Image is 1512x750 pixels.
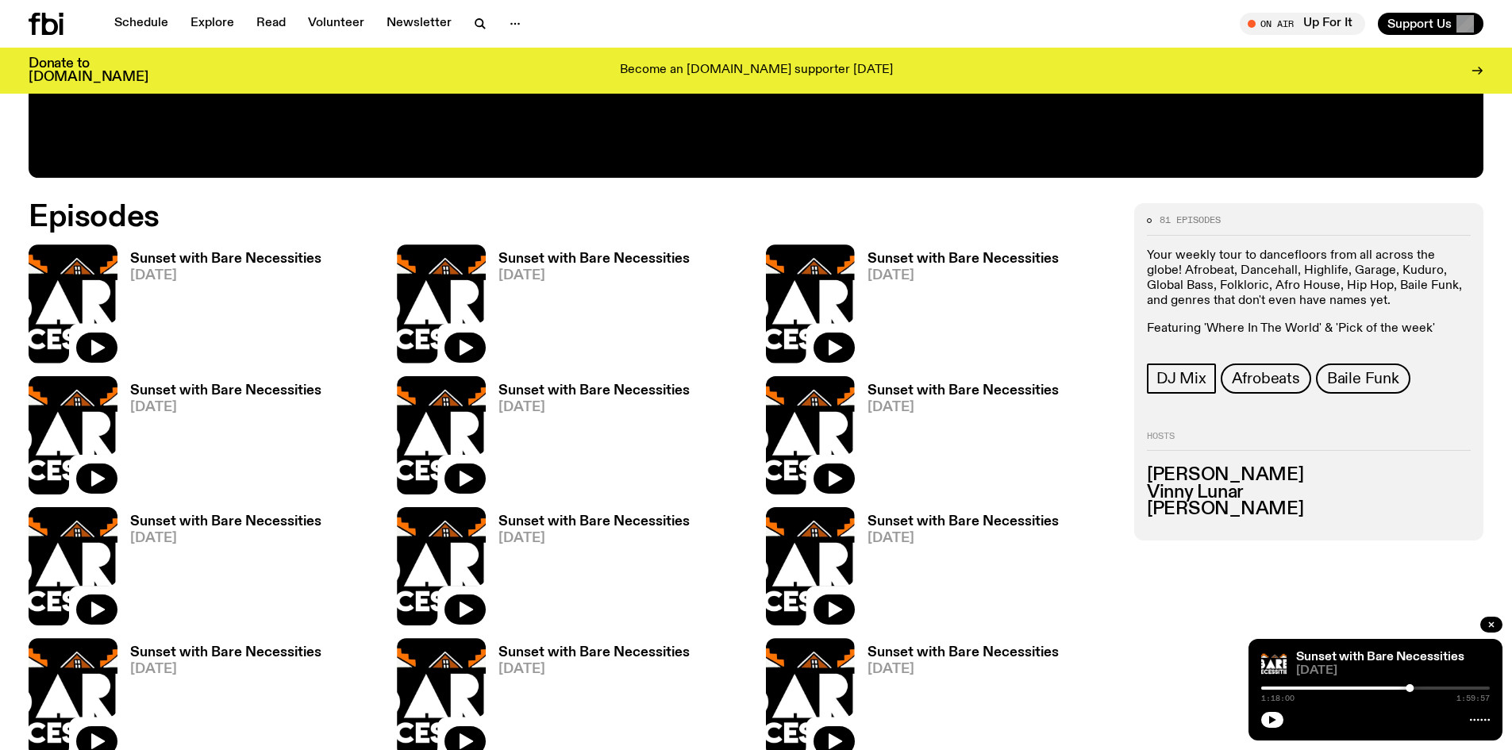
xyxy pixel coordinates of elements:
span: [DATE] [868,532,1059,545]
h3: [PERSON_NAME] [1147,501,1471,518]
span: [DATE] [868,663,1059,676]
span: [DATE] [130,401,321,414]
a: Newsletter [377,13,461,35]
button: Support Us [1378,13,1483,35]
h3: Sunset with Bare Necessities [868,252,1059,266]
a: Sunset with Bare Necessities[DATE] [486,384,690,494]
a: DJ Mix [1147,363,1216,394]
span: 1:18:00 [1261,694,1295,702]
h3: Vinny Lunar [1147,484,1471,502]
img: Bare Necessities [766,376,855,494]
a: Explore [181,13,244,35]
a: Volunteer [298,13,374,35]
a: Read [247,13,295,35]
h3: Sunset with Bare Necessities [498,515,690,529]
a: Afrobeats [1221,363,1311,394]
h2: Episodes [29,203,992,232]
button: On AirUp For It [1240,13,1365,35]
img: Bare Necessities [1261,652,1287,677]
img: Bare Necessities [766,244,855,363]
span: [DATE] [130,269,321,283]
h2: Hosts [1147,432,1471,451]
span: [DATE] [498,663,690,676]
span: [DATE] [868,401,1059,414]
h3: Sunset with Bare Necessities [498,252,690,266]
span: DJ Mix [1156,370,1206,387]
a: Sunset with Bare Necessities[DATE] [486,252,690,363]
h3: Sunset with Bare Necessities [130,252,321,266]
span: [DATE] [498,401,690,414]
a: Sunset with Bare Necessities[DATE] [117,515,321,625]
h3: Sunset with Bare Necessities [498,646,690,660]
a: Sunset with Bare Necessities[DATE] [117,252,321,363]
h3: [PERSON_NAME] [1147,467,1471,484]
h3: Sunset with Bare Necessities [868,384,1059,398]
a: Sunset with Bare Necessities[DATE] [855,252,1059,363]
h3: Sunset with Bare Necessities [498,384,690,398]
span: 1:59:57 [1456,694,1490,702]
span: [DATE] [498,532,690,545]
a: Sunset with Bare Necessities[DATE] [486,515,690,625]
h3: Sunset with Bare Necessities [868,646,1059,660]
span: [DATE] [130,532,321,545]
p: Featuring 'Where In The World' & 'Pick of the week' [1147,321,1471,337]
img: Bare Necessities [29,507,117,625]
h3: Sunset with Bare Necessities [130,515,321,529]
a: Sunset with Bare Necessities[DATE] [117,384,321,494]
h3: Donate to [DOMAIN_NAME] [29,57,148,84]
img: Bare Necessities [29,376,117,494]
p: Become an [DOMAIN_NAME] supporter [DATE] [620,63,893,78]
img: Bare Necessities [29,244,117,363]
span: [DATE] [498,269,690,283]
h3: Sunset with Bare Necessities [868,515,1059,529]
span: [DATE] [130,663,321,676]
h3: Sunset with Bare Necessities [130,646,321,660]
span: Baile Funk [1327,370,1399,387]
a: Sunset with Bare Necessities[DATE] [855,515,1059,625]
span: [DATE] [868,269,1059,283]
p: Your weekly tour to dancefloors from all across the globe! Afrobeat, Dancehall, Highlife, Garage,... [1147,248,1471,310]
img: Bare Necessities [766,507,855,625]
a: Baile Funk [1316,363,1410,394]
img: Bare Necessities [397,507,486,625]
h3: Sunset with Bare Necessities [130,384,321,398]
span: Afrobeats [1232,370,1300,387]
img: Bare Necessities [397,376,486,494]
a: Sunset with Bare Necessities[DATE] [855,384,1059,494]
span: [DATE] [1296,665,1490,677]
span: Support Us [1387,17,1452,31]
span: 81 episodes [1160,216,1221,225]
a: Sunset with Bare Necessities [1296,651,1464,663]
a: Schedule [105,13,178,35]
